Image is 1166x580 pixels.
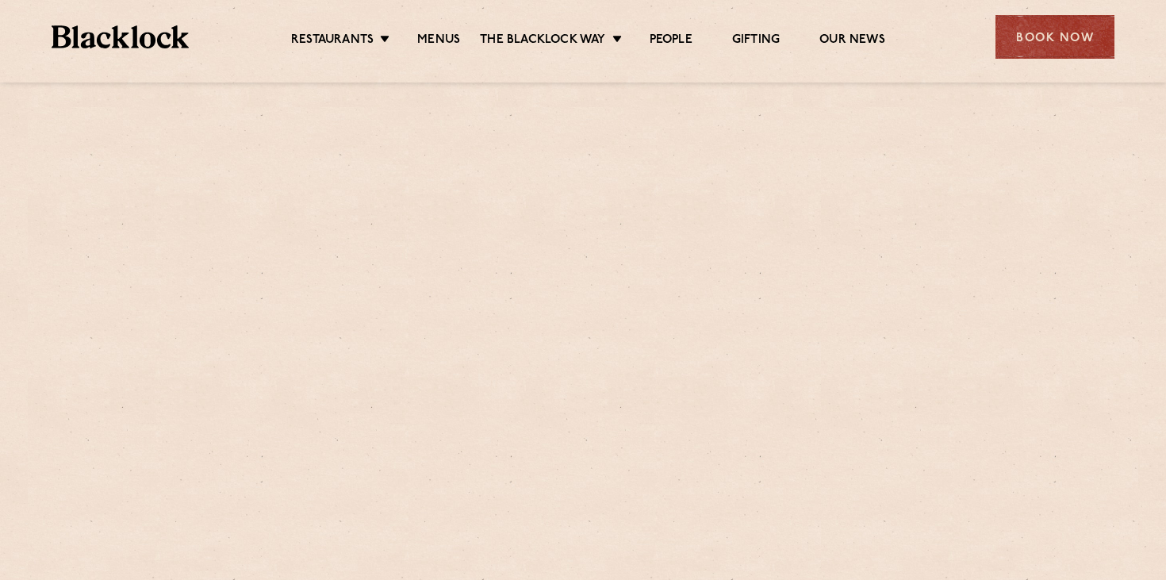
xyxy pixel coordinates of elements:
a: Restaurants [291,33,374,50]
a: Our News [819,33,885,50]
a: Menus [417,33,460,50]
div: Book Now [995,15,1114,59]
a: The Blacklock Way [480,33,605,50]
a: Gifting [732,33,780,50]
a: People [650,33,692,50]
img: BL_Textured_Logo-footer-cropped.svg [52,25,189,48]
